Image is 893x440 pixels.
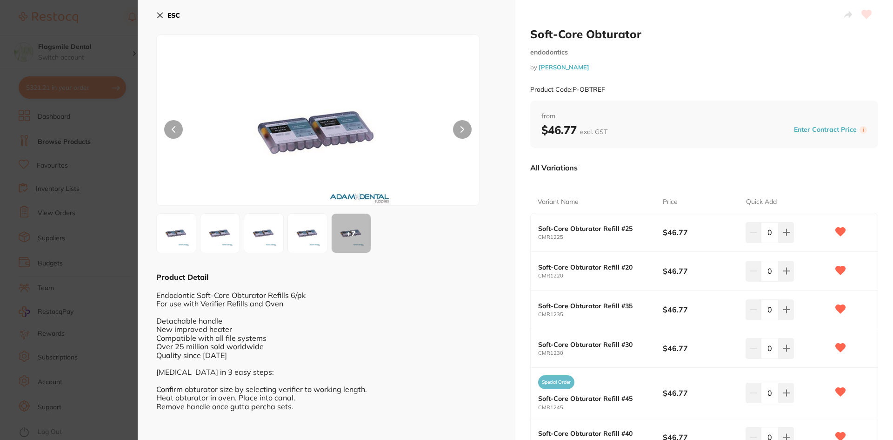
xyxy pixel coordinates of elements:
span: from [541,112,867,121]
span: excl. GST [580,128,607,136]
img: MjAuanBn [221,58,415,205]
small: CMR1235 [538,311,663,318]
small: Product Code: P-OBTREF [530,86,605,94]
b: $46.77 [663,388,738,398]
button: Enter Contract Price [791,125,860,134]
div: Endodontic Soft-Core Obturator Refills 6/pk For use with Verifier Refills and Oven Detachable han... [156,282,497,411]
p: Variant Name [538,197,579,207]
small: CMR1220 [538,273,663,279]
small: CMR1225 [538,234,663,240]
button: ESC [156,7,180,23]
small: CMR1245 [538,405,663,411]
b: Soft-Core Obturator Refill #40 [538,430,650,437]
b: Soft-Core Obturator Refill #20 [538,264,650,271]
small: CMR1230 [538,350,663,356]
b: $46.77 [663,266,738,276]
span: Special Order [538,375,574,389]
button: +7 [331,213,371,253]
b: ESC [167,11,180,20]
label: i [860,126,867,134]
p: Price [663,197,678,207]
small: endodontics [530,48,878,56]
h2: Soft-Core Obturator [530,27,878,41]
b: $46.77 [663,305,738,315]
p: Quick Add [746,197,777,207]
img: MjAuanBn [160,217,193,250]
b: Product Detail [156,272,208,282]
b: Soft-Core Obturator Refill #30 [538,341,650,348]
b: Soft-Core Obturator Refill #45 [538,395,650,402]
img: MjUuanBn [203,217,237,250]
div: + 7 [332,214,371,253]
b: $46.77 [663,343,738,353]
b: Soft-Core Obturator Refill #25 [538,225,650,232]
b: $46.77 [663,227,738,237]
p: All Variations [530,163,578,172]
b: $46.77 [541,123,607,137]
b: Soft-Core Obturator Refill #35 [538,302,650,310]
img: MzAuanBn [247,217,280,250]
img: MzUuanBn [291,217,324,250]
small: by [530,64,878,71]
a: [PERSON_NAME] [539,63,589,71]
